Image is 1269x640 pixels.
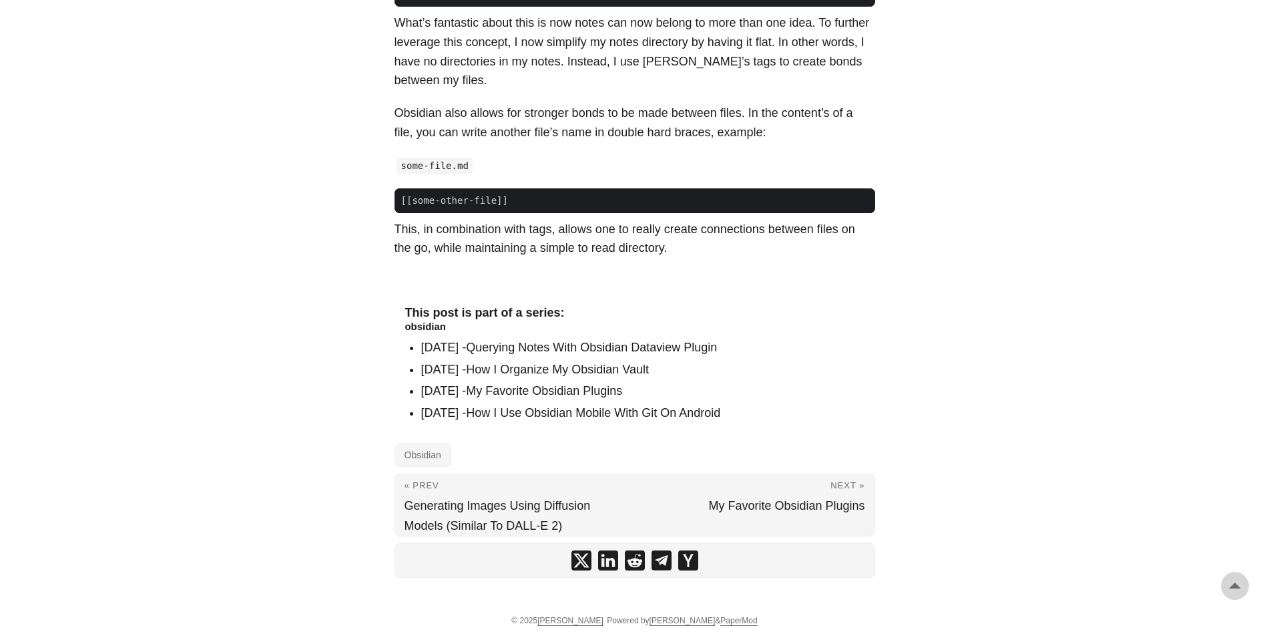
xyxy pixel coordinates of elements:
code: some-file.md [397,158,473,174]
a: share How I Organize My Obsidian Vault on telegram [652,550,672,571]
a: Next » My Favorite Obsidian Plugins [635,474,874,536]
a: PaperMod [720,616,757,626]
a: [PERSON_NAME] [537,616,603,626]
a: [PERSON_NAME] [650,616,716,626]
a: Querying Notes With Obsidian Dataview Plugin [466,341,717,354]
a: obsidian [405,321,446,332]
a: share How I Organize My Obsidian Vault on linkedin [598,550,618,571]
li: [DATE] - [421,404,864,423]
p: Obsidian also allows for stronger bonds to be made between files. In the content’s of a file, you... [395,104,875,142]
a: How I Organize My Obsidian Vault [466,363,649,376]
a: My Favorite Obsidian Plugins [466,384,622,397]
span: Powered by & [607,616,757,625]
span: Generating Images Using Diffusion Models (Similar To DALL-E 2) [405,499,591,532]
a: « Prev Generating Images Using Diffusion Models (Similar To DALL-E 2) [395,474,635,536]
a: go to top [1221,572,1249,600]
a: How I Use Obsidian Mobile With Git On Android [466,406,720,420]
p: What’s fantastic about this is now notes can now belong to more than one idea. To further leverag... [395,13,875,90]
span: Next » [830,480,864,490]
h4: This post is part of a series: [405,306,864,321]
span: [[some-other-file]] [395,194,515,208]
a: Obsidian [395,443,451,467]
a: share How I Organize My Obsidian Vault on reddit [625,550,645,571]
li: [DATE] - [421,381,864,401]
li: [DATE] - [421,360,864,379]
a: share How I Organize My Obsidian Vault on x [571,550,591,571]
li: [DATE] - [421,338,864,357]
a: share How I Organize My Obsidian Vault on ycombinator [678,550,698,571]
p: This, in combination with tags, allows one to really create connections between files on the go, ... [395,220,875,259]
span: « Prev [405,480,439,490]
span: My Favorite Obsidian Plugins [708,499,864,512]
span: © 2025 [511,616,603,625]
